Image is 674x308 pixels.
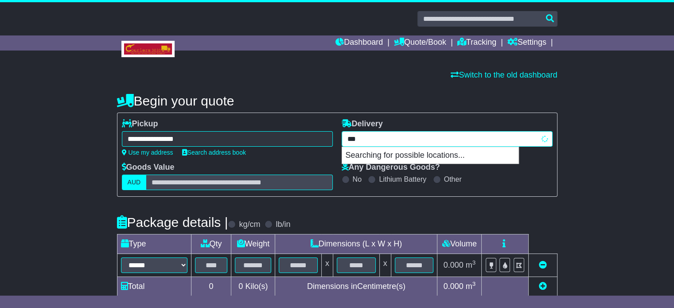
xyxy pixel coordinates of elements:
[451,70,557,79] a: Switch to the old dashboard
[117,94,557,108] h4: Begin your quote
[437,234,482,254] td: Volume
[238,282,243,291] span: 0
[444,282,464,291] span: 0.000
[457,35,496,51] a: Tracking
[466,261,476,269] span: m
[275,234,437,254] td: Dimensions (L x W x H)
[394,35,446,51] a: Quote/Book
[539,282,547,291] a: Add new item
[122,163,175,172] label: Goods Value
[276,220,290,230] label: lb/in
[275,277,437,296] td: Dimensions in Centimetre(s)
[122,149,173,156] a: Use my address
[507,35,546,51] a: Settings
[335,35,383,51] a: Dashboard
[231,234,275,254] td: Weight
[353,175,362,183] label: No
[342,131,553,147] typeahead: Please provide city
[231,277,275,296] td: Kilo(s)
[342,119,383,129] label: Delivery
[379,175,426,183] label: Lithium Battery
[117,215,228,230] h4: Package details |
[342,147,518,164] p: Searching for possible locations...
[342,163,440,172] label: Any Dangerous Goods?
[117,277,191,296] td: Total
[122,175,147,190] label: AUD
[444,261,464,269] span: 0.000
[539,261,547,269] a: Remove this item
[117,234,191,254] td: Type
[466,282,476,291] span: m
[444,175,462,183] label: Other
[191,277,231,296] td: 0
[122,119,158,129] label: Pickup
[321,254,333,277] td: x
[239,220,260,230] label: kg/cm
[182,149,246,156] a: Search address book
[379,254,391,277] td: x
[191,234,231,254] td: Qty
[472,259,476,266] sup: 3
[472,281,476,287] sup: 3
